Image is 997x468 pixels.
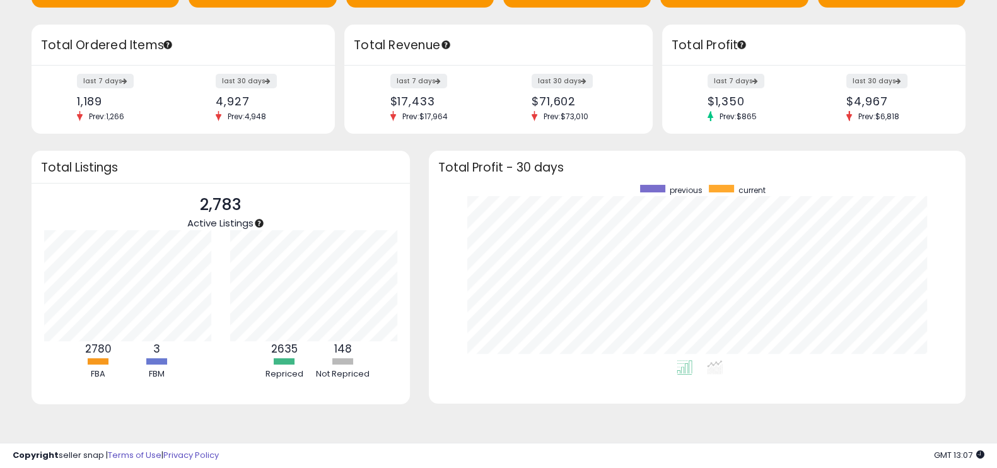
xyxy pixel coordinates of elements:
[738,185,766,196] span: current
[315,368,371,380] div: Not Repriced
[271,341,298,356] b: 2635
[216,74,277,88] label: last 30 days
[390,95,489,108] div: $17,433
[708,74,764,88] label: last 7 days
[537,111,595,122] span: Prev: $73,010
[41,163,400,172] h3: Total Listings
[390,74,447,88] label: last 7 days
[532,95,631,108] div: $71,602
[354,37,643,54] h3: Total Revenue
[162,39,173,50] div: Tooltip anchor
[77,95,174,108] div: 1,189
[440,39,452,50] div: Tooltip anchor
[221,111,272,122] span: Prev: 4,948
[187,193,254,217] p: 2,783
[108,449,161,461] a: Terms of Use
[672,37,956,54] h3: Total Profit
[13,450,219,462] div: seller snap | |
[163,449,219,461] a: Privacy Policy
[852,111,906,122] span: Prev: $6,818
[254,218,265,229] div: Tooltip anchor
[438,163,956,172] h3: Total Profit - 30 days
[396,111,454,122] span: Prev: $17,964
[670,185,703,196] span: previous
[153,341,160,356] b: 3
[83,111,131,122] span: Prev: 1,266
[77,74,134,88] label: last 7 days
[334,341,352,356] b: 148
[713,111,763,122] span: Prev: $865
[708,95,805,108] div: $1,350
[216,95,313,108] div: 4,927
[846,74,907,88] label: last 30 days
[187,216,254,230] span: Active Listings
[70,368,127,380] div: FBA
[736,39,747,50] div: Tooltip anchor
[846,95,943,108] div: $4,967
[934,449,984,461] span: 2025-10-6 13:07 GMT
[532,74,593,88] label: last 30 days
[13,449,59,461] strong: Copyright
[41,37,325,54] h3: Total Ordered Items
[256,368,313,380] div: Repriced
[85,341,112,356] b: 2780
[129,368,185,380] div: FBM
